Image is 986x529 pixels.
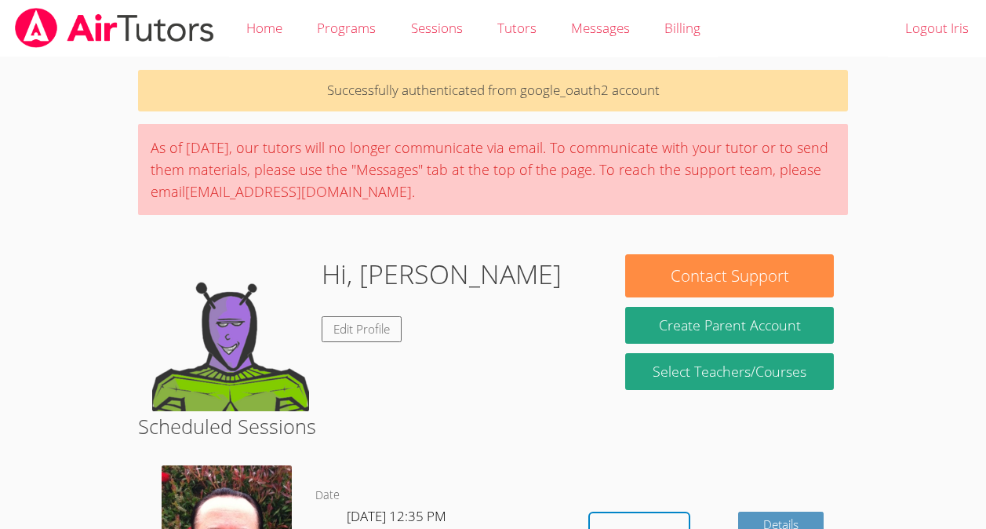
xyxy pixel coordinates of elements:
[625,353,833,390] a: Select Teachers/Courses
[138,411,848,441] h2: Scheduled Sessions
[138,70,848,111] p: Successfully authenticated from google_oauth2 account
[138,124,848,215] div: As of [DATE], our tutors will no longer communicate via email. To communicate with your tutor or ...
[347,507,446,525] span: [DATE] 12:35 PM
[625,307,833,344] button: Create Parent Account
[13,8,216,48] img: airtutors_banner-c4298cdbf04f3fff15de1276eac7730deb9818008684d7c2e4769d2f7ddbe033.png
[315,486,340,505] dt: Date
[625,254,833,297] button: Contact Support
[152,254,309,411] img: default.png
[322,316,402,342] a: Edit Profile
[322,254,562,294] h1: Hi, [PERSON_NAME]
[571,19,630,37] span: Messages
